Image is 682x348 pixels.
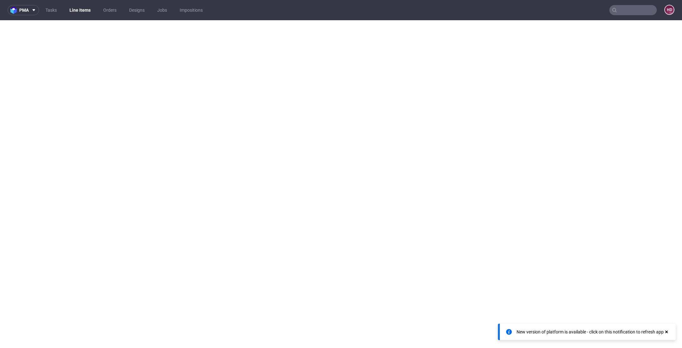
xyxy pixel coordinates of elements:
[517,329,664,335] div: New version of platform is available - click on this notification to refresh app
[42,5,61,15] a: Tasks
[10,7,19,14] img: logo
[19,8,29,12] span: pma
[99,5,120,15] a: Orders
[8,5,39,15] button: pma
[125,5,148,15] a: Designs
[176,5,206,15] a: Impositions
[665,5,674,14] figcaption: HD
[153,5,171,15] a: Jobs
[66,5,94,15] a: Line Items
